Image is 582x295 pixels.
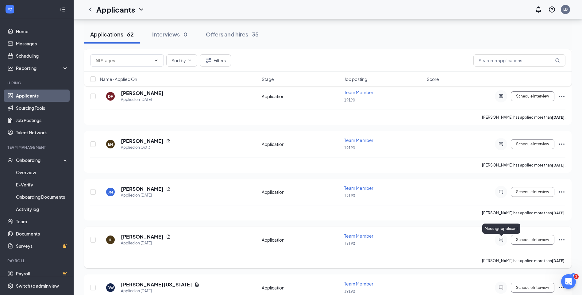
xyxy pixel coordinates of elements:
[16,178,68,191] a: E-Verify
[7,65,13,71] svg: Analysis
[344,289,355,294] span: 19190
[166,234,171,239] svg: Document
[121,90,164,97] h5: [PERSON_NAME]
[344,241,355,246] span: 19190
[90,30,134,38] div: Applications · 62
[200,54,231,67] button: Filter Filters
[16,203,68,215] a: Activity log
[166,54,197,67] button: Sort byChevronDown
[558,236,565,243] svg: Ellipses
[121,97,164,103] div: Applied on [DATE]
[561,274,576,289] iframe: Intercom live chat
[574,274,579,279] span: 1
[511,283,554,293] button: Schedule Interview
[121,240,171,246] div: Applied on [DATE]
[87,6,94,13] svg: ChevronLeft
[16,228,68,240] a: Documents
[172,58,186,63] span: Sort by
[154,58,159,63] svg: ChevronDown
[16,126,68,139] a: Talent Network
[121,138,164,144] h5: [PERSON_NAME]
[558,188,565,196] svg: Ellipses
[166,139,171,144] svg: Document
[16,65,69,71] div: Reporting
[262,285,341,291] div: Application
[108,142,113,147] div: EN
[121,288,199,294] div: Applied on [DATE]
[59,6,65,13] svg: Collapse
[95,57,151,64] input: All Stages
[121,281,192,288] h5: [PERSON_NAME][US_STATE]
[121,233,164,240] h5: [PERSON_NAME]
[535,6,542,13] svg: Notifications
[497,237,505,242] svg: ActiveChat
[166,186,171,191] svg: Document
[205,57,212,64] svg: Filter
[152,30,187,38] div: Interviews · 0
[16,90,68,102] a: Applicants
[206,30,259,38] div: Offers and hires · 35
[262,189,341,195] div: Application
[344,146,355,150] span: 19190
[558,140,565,148] svg: Ellipses
[7,6,13,12] svg: WorkstreamLogo
[108,190,113,195] div: JM
[108,94,113,99] div: DF
[16,25,68,37] a: Home
[482,115,565,120] p: [PERSON_NAME] has applied more than .
[121,186,164,192] h5: [PERSON_NAME]
[121,144,171,151] div: Applied on Oct 3
[7,80,67,86] div: Hiring
[482,224,520,234] div: Message applicant
[16,37,68,50] a: Messages
[497,94,505,99] svg: ActiveChat
[344,76,367,82] span: Job posting
[262,141,341,147] div: Application
[548,6,556,13] svg: QuestionInfo
[100,76,137,82] span: Name · Applied On
[16,166,68,178] a: Overview
[16,215,68,228] a: Team
[552,115,565,120] b: [DATE]
[16,157,63,163] div: Onboarding
[108,237,113,243] div: JH
[511,139,554,149] button: Schedule Interview
[482,163,565,168] p: [PERSON_NAME] has applied more than .
[511,235,554,245] button: Schedule Interview
[16,50,68,62] a: Scheduling
[344,185,373,191] span: Team Member
[344,137,373,143] span: Team Member
[16,191,68,203] a: Onboarding Documents
[121,192,171,198] div: Applied on [DATE]
[563,7,568,12] div: LB
[552,259,565,263] b: [DATE]
[96,4,135,15] h1: Applicants
[107,285,114,290] div: DW
[187,58,192,63] svg: ChevronDown
[7,145,67,150] div: Team Management
[262,93,341,99] div: Application
[137,6,145,13] svg: ChevronDown
[195,282,199,287] svg: Document
[7,258,67,263] div: Payroll
[7,283,13,289] svg: Settings
[552,163,565,167] b: [DATE]
[16,114,68,126] a: Job Postings
[497,285,505,290] svg: ChatInactive
[16,240,68,252] a: SurveysCrown
[344,233,373,239] span: Team Member
[482,210,565,216] p: [PERSON_NAME] has applied more than .
[427,76,439,82] span: Score
[511,187,554,197] button: Schedule Interview
[552,211,565,215] b: [DATE]
[473,54,565,67] input: Search in applications
[262,76,274,82] span: Stage
[16,283,59,289] div: Switch to admin view
[262,237,341,243] div: Application
[497,190,505,194] svg: ActiveChat
[344,193,355,198] span: 19190
[16,102,68,114] a: Sourcing Tools
[558,284,565,291] svg: Ellipses
[344,281,373,286] span: Team Member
